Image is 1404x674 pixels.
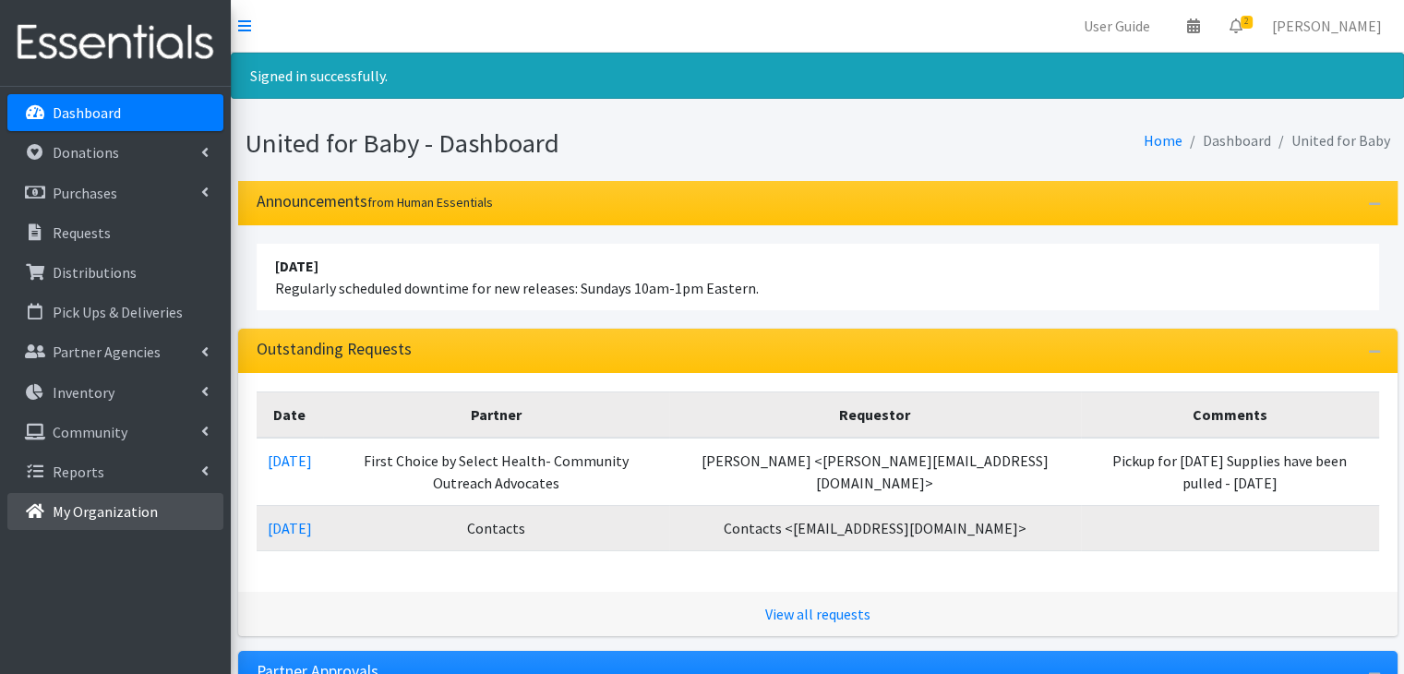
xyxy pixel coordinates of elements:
li: Regularly scheduled downtime for new releases: Sundays 10am-1pm Eastern. [257,244,1379,310]
p: Community [53,423,127,441]
a: [PERSON_NAME] [1257,7,1397,44]
a: Reports [7,453,223,490]
a: Purchases [7,175,223,211]
p: Requests [53,223,111,242]
td: Contacts <[EMAIL_ADDRESS][DOMAIN_NAME]> [669,505,1081,550]
p: My Organization [53,502,158,521]
a: Home [1144,131,1182,150]
a: View all requests [765,605,870,623]
small: from Human Essentials [367,194,493,211]
td: [PERSON_NAME] <[PERSON_NAME][EMAIL_ADDRESS][DOMAIN_NAME]> [669,438,1081,506]
a: 2 [1215,7,1257,44]
li: Dashboard [1182,127,1271,154]
p: Dashboard [53,103,121,122]
a: Donations [7,134,223,171]
p: Purchases [53,184,117,202]
a: Dashboard [7,94,223,131]
a: [DATE] [268,519,312,537]
div: Signed in successfully. [231,53,1404,99]
a: Partner Agencies [7,333,223,370]
p: Distributions [53,263,137,282]
th: Partner [323,391,669,438]
th: Comments [1081,391,1379,438]
h3: Outstanding Requests [257,340,412,359]
a: Pick Ups & Deliveries [7,294,223,331]
span: 2 [1241,16,1253,29]
td: Contacts [323,505,669,550]
p: Partner Agencies [53,343,161,361]
a: Distributions [7,254,223,291]
th: Date [257,391,323,438]
a: [DATE] [268,451,312,470]
p: Donations [53,143,119,162]
p: Pick Ups & Deliveries [53,303,183,321]
a: My Organization [7,493,223,530]
h3: Announcements [257,192,493,211]
img: HumanEssentials [7,12,223,74]
th: Requestor [669,391,1081,438]
h1: United for Baby - Dashboard [246,127,811,160]
a: User Guide [1069,7,1165,44]
a: Inventory [7,374,223,411]
td: Pickup for [DATE] Supplies have been pulled - [DATE] [1081,438,1379,506]
a: Requests [7,214,223,251]
a: Community [7,414,223,451]
td: First Choice by Select Health- Community Outreach Advocates [323,438,669,506]
p: Reports [53,463,104,481]
p: Inventory [53,383,114,402]
strong: [DATE] [275,257,318,275]
li: United for Baby [1271,127,1390,154]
